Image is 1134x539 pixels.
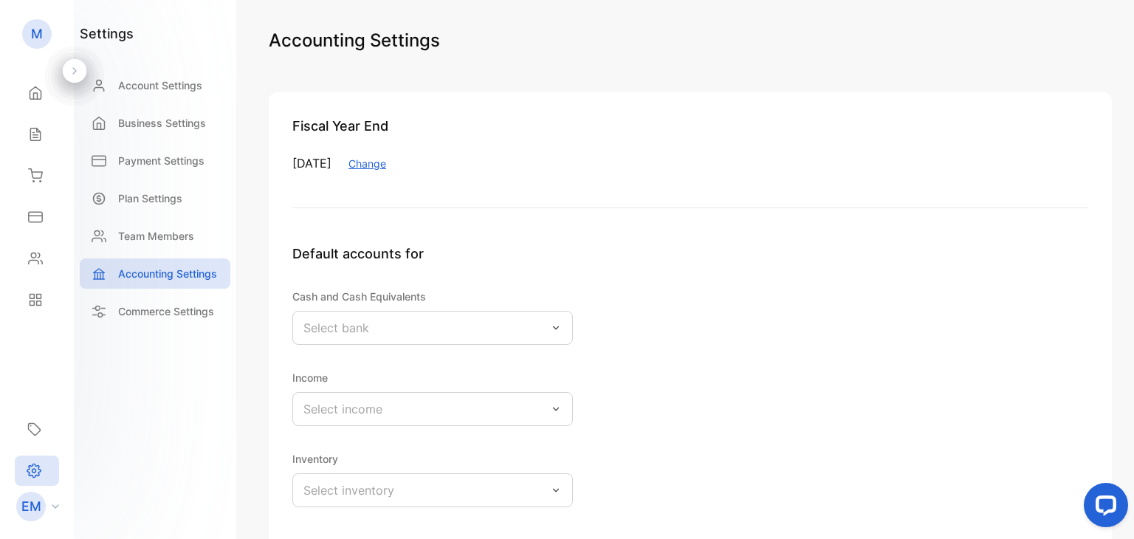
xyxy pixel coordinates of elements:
[292,371,328,384] label: Income
[31,24,43,44] p: M
[80,221,230,251] a: Team Members
[80,258,230,289] a: Accounting Settings
[118,266,217,281] p: Accounting Settings
[118,153,205,168] p: Payment Settings
[292,154,331,172] p: [DATE]
[80,183,230,213] a: Plan Settings
[80,145,230,176] a: Payment Settings
[292,290,426,303] label: Cash and Cash Equivalents
[118,78,202,93] p: Account Settings
[292,116,1088,136] p: Fiscal Year End
[80,296,230,326] a: Commerce Settings
[80,108,230,138] a: Business Settings
[80,24,134,44] h1: settings
[303,400,382,418] p: Select income
[1072,477,1134,539] iframe: LiveChat chat widget
[292,244,1088,264] p: Default accounts for
[80,70,230,100] a: Account Settings
[303,319,369,337] p: Select bank
[303,481,394,499] p: Select inventory
[348,156,386,171] button: Change
[118,228,194,244] p: Team Members
[118,115,206,131] p: Business Settings
[118,190,182,206] p: Plan Settings
[21,497,41,516] p: EM
[269,27,1112,54] h1: Accounting Settings
[118,303,214,319] p: Commerce Settings
[292,453,338,465] label: Inventory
